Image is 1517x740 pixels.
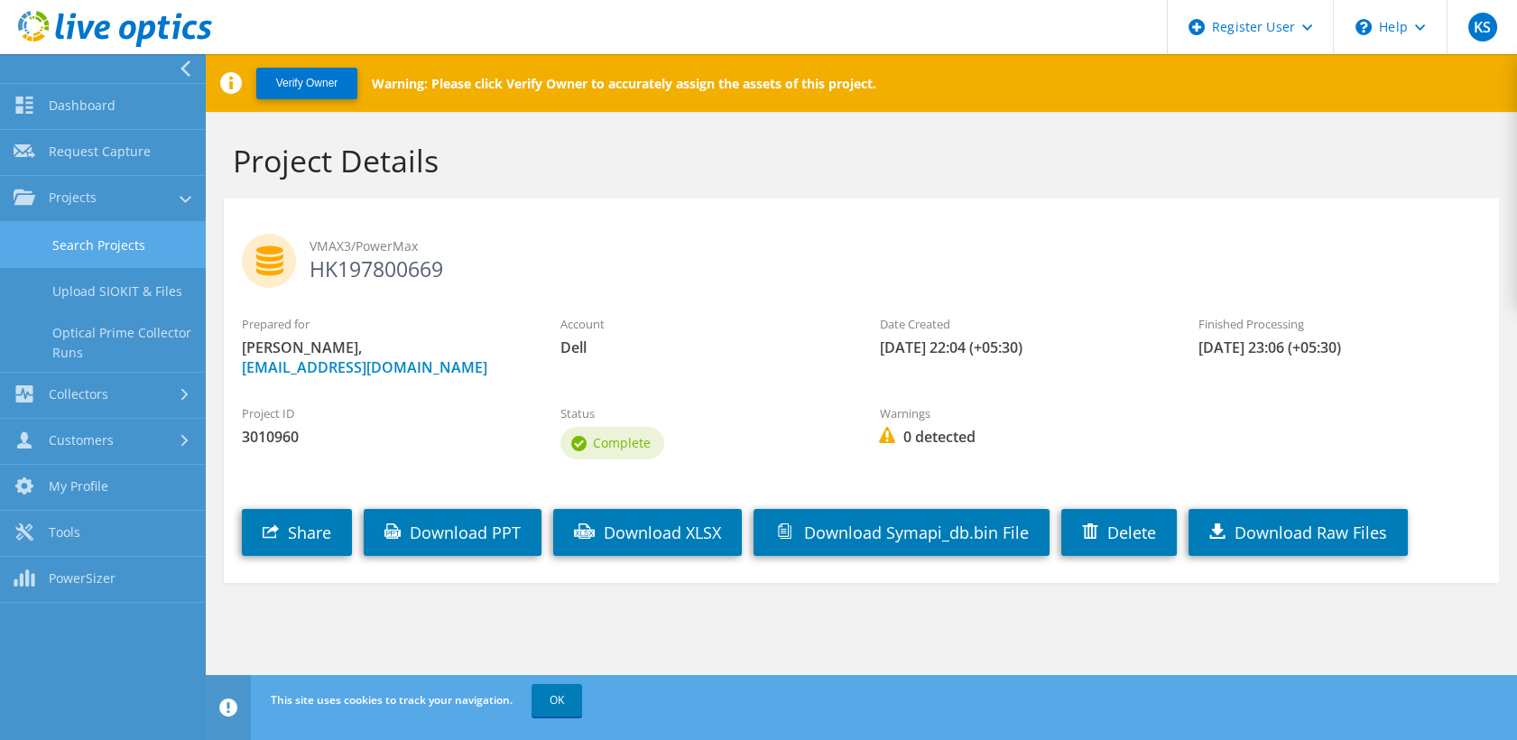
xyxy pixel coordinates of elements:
a: Download Raw Files [1189,509,1408,556]
label: Finished Processing [1198,315,1481,333]
label: Prepared for [242,315,524,333]
label: Project ID [242,404,524,422]
label: Date Created [879,315,1161,333]
label: Account [560,315,843,333]
svg: \n [1355,19,1372,35]
a: OK [532,684,582,717]
span: Complete [593,434,651,451]
span: [PERSON_NAME], [242,338,524,377]
a: [EMAIL_ADDRESS][DOMAIN_NAME] [242,357,487,377]
p: Warning: Please click Verify Owner to accurately assign the assets of this project. [372,75,876,92]
span: Dell [560,338,843,357]
span: [DATE] 23:06 (+05:30) [1198,338,1481,357]
button: Verify Owner [256,68,357,99]
span: 3010960 [242,427,524,447]
label: Status [560,404,843,422]
a: Download XLSX [553,509,742,556]
a: Download PPT [364,509,541,556]
a: Download Symapi_db.bin File [754,509,1050,556]
a: Delete [1061,509,1177,556]
span: 0 detected [879,427,1161,447]
span: This site uses cookies to track your navigation. [271,692,513,708]
span: VMAX3/PowerMax [310,236,1481,256]
a: Share [242,509,352,556]
h2: HK197800669 [242,234,1481,279]
h1: Project Details [233,142,1481,180]
span: KS [1468,13,1497,42]
span: [DATE] 22:04 (+05:30) [879,338,1161,357]
label: Warnings [879,404,1161,422]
